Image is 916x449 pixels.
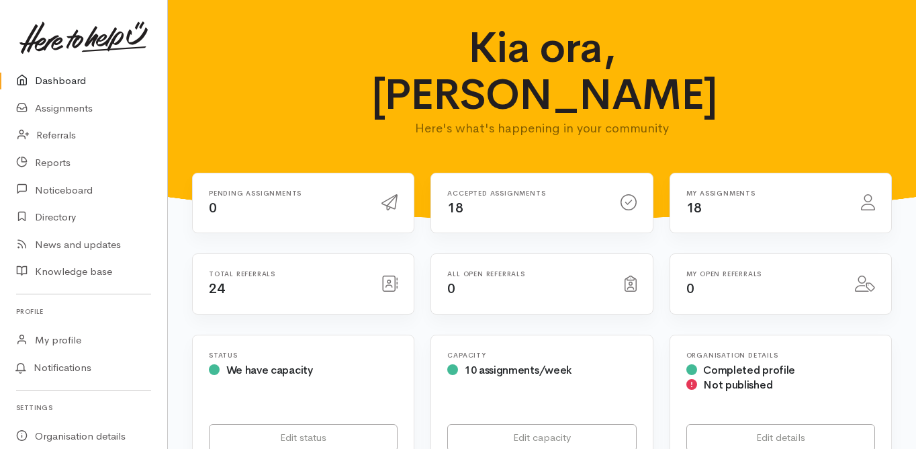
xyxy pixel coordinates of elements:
[209,200,217,216] span: 0
[371,119,713,138] p: Here's what's happening in your community
[686,200,702,216] span: 18
[447,200,463,216] span: 18
[16,399,151,417] h6: Settings
[686,280,694,297] span: 0
[686,190,845,197] h6: My assignments
[226,363,313,377] span: We have capacity
[703,378,772,392] span: Not published
[447,352,636,359] h6: Capacity
[686,352,875,359] h6: Organisation Details
[371,24,713,119] h1: Kia ora, [PERSON_NAME]
[16,302,151,321] h6: Profile
[447,190,604,197] h6: Accepted assignments
[209,280,224,297] span: 24
[686,270,839,278] h6: My open referrals
[447,280,455,297] span: 0
[703,363,795,377] span: Completed profile
[209,352,398,359] h6: Status
[209,190,365,197] h6: Pending assignments
[209,270,365,278] h6: Total referrals
[465,363,571,377] span: 10 assignments/week
[447,270,608,278] h6: All open referrals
